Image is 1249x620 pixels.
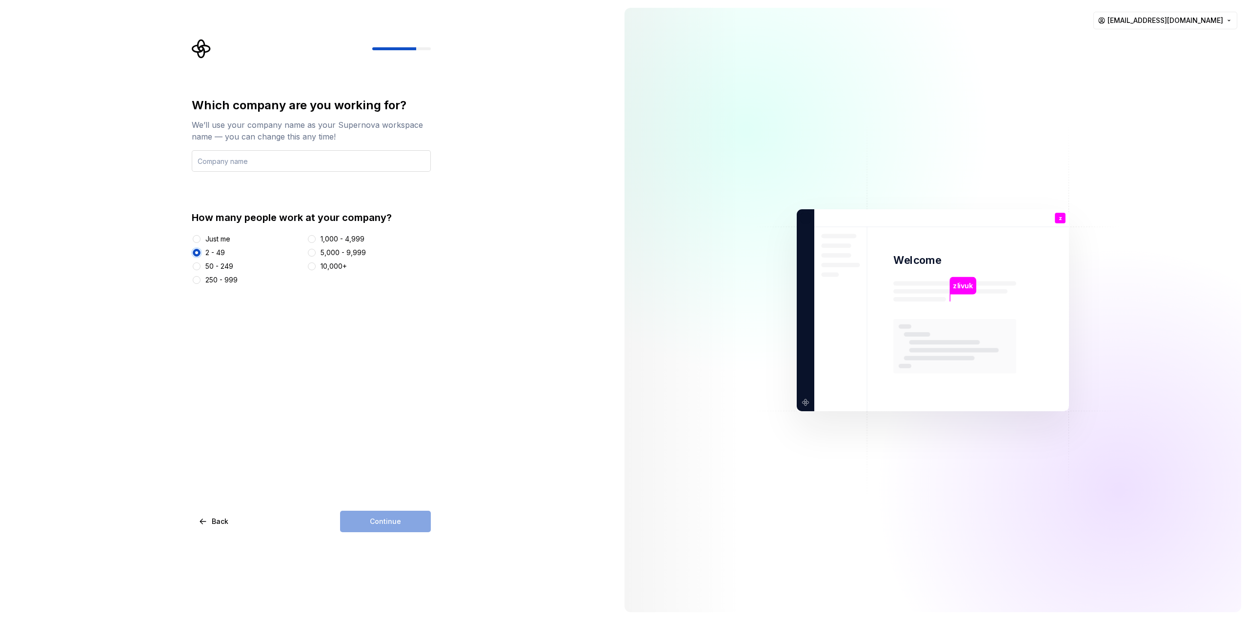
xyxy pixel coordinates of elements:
div: 5,000 - 9,999 [321,248,366,258]
button: Back [192,511,237,532]
div: How many people work at your company? [192,211,431,224]
input: Company name [192,150,431,172]
p: Welcome [893,253,941,267]
p: z [1059,215,1062,220]
div: 10,000+ [321,261,347,271]
span: [EMAIL_ADDRESS][DOMAIN_NAME] [1108,16,1223,25]
div: We’ll use your company name as your Supernova workspace name — you can change this any time! [192,119,431,142]
div: Just me [205,234,230,244]
div: 2 - 49 [205,248,225,258]
svg: Supernova Logo [192,39,211,59]
div: 1,000 - 4,999 [321,234,364,244]
button: [EMAIL_ADDRESS][DOMAIN_NAME] [1093,12,1237,29]
span: Back [212,517,228,526]
div: Which company are you working for? [192,98,431,113]
div: 250 - 999 [205,275,238,285]
div: 50 - 249 [205,261,233,271]
p: zlivuk [953,280,973,291]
